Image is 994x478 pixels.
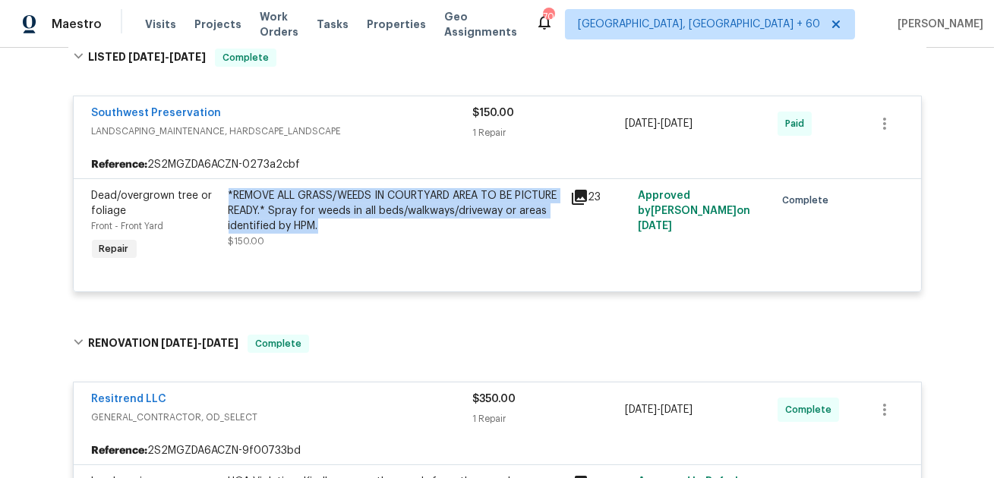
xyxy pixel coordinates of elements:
span: [DATE] [638,221,672,231]
span: [DATE] [661,404,693,415]
span: Maestro [52,17,102,32]
div: 2S2MGZDA6ACZN-9f00733bd [74,437,921,464]
h6: LISTED [88,49,206,67]
span: Complete [216,50,275,65]
div: 1 Repair [473,411,626,426]
span: Complete [785,402,838,417]
span: Front - Front Yard [92,222,164,231]
b: Reference: [92,157,148,172]
span: - [161,338,238,348]
span: GENERAL_CONTRACTOR, OD_SELECT [92,410,473,425]
span: [DATE] [202,338,238,348]
span: Approved by [PERSON_NAME] on [638,190,750,231]
span: Complete [782,193,835,208]
span: Work Orders [260,9,298,39]
span: Tasks [317,19,349,30]
div: 23 [570,188,630,206]
span: $150.00 [229,237,265,246]
a: Southwest Preservation [92,108,222,118]
div: LISTED [DATE]-[DATE]Complete [68,33,926,82]
b: Reference: [92,443,148,458]
span: [PERSON_NAME] [891,17,983,32]
span: [DATE] [625,404,657,415]
span: Paid [785,116,810,131]
div: 1 Repair [473,125,626,140]
span: Complete [249,336,308,351]
span: [DATE] [161,338,197,348]
span: Projects [194,17,241,32]
div: 704 [543,9,554,24]
a: Resitrend LLC [92,394,167,404]
span: [DATE] [661,118,693,129]
div: *REMOVE ALL GRASS/WEEDS IN COURTYARD AREA TO BE PICTURE READY.* Spray for weeds in all beds/walkw... [229,188,561,234]
span: - [625,116,693,131]
span: Dead/overgrown tree or foliage [92,190,213,216]
span: [DATE] [625,118,657,129]
span: Geo Assignments [444,9,517,39]
span: [DATE] [169,52,206,62]
span: [GEOGRAPHIC_DATA], [GEOGRAPHIC_DATA] + 60 [578,17,820,32]
span: Visits [145,17,176,32]
div: 2S2MGZDA6ACZN-0273a2cbf [74,151,921,178]
span: [DATE] [128,52,165,62]
span: - [625,402,693,417]
span: Repair [93,241,135,256]
span: - [128,52,206,62]
span: $150.00 [473,108,515,118]
span: LANDSCAPING_MAINTENANCE, HARDSCAPE_LANDSCAPE [92,124,473,139]
span: Properties [367,17,426,32]
div: RENOVATION [DATE]-[DATE]Complete [68,319,926,368]
h6: RENOVATION [88,335,238,353]
span: $350.00 [473,394,516,404]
